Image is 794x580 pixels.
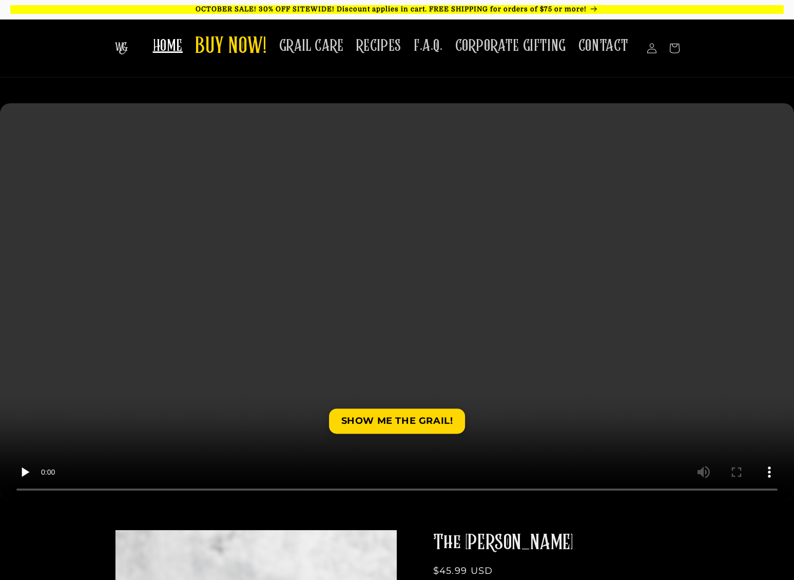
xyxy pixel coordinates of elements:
img: The Whiskey Grail [115,42,128,54]
a: RECIPES [350,30,408,62]
a: SHOW ME THE GRAIL! [329,409,466,434]
span: GRAIL CARE [279,36,344,56]
a: GRAIL CARE [273,30,350,62]
span: $45.99 USD [433,565,493,576]
span: RECIPES [356,36,401,56]
a: CORPORATE GIFTING [449,30,572,62]
span: BUY NOW! [195,33,267,61]
a: HOME [147,30,189,62]
a: CONTACT [572,30,635,62]
p: OCTOBER SALE! 30% OFF SITEWIDE! Discount applies in cart. FREE SHIPPING for orders of $75 or more! [10,5,784,14]
span: CORPORATE GIFTING [455,36,566,56]
a: F.A.Q. [408,30,449,62]
span: HOME [153,36,183,56]
span: CONTACT [578,36,629,56]
h2: The [PERSON_NAME] [433,530,644,556]
a: BUY NOW! [189,27,273,67]
span: F.A.Q. [414,36,443,56]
